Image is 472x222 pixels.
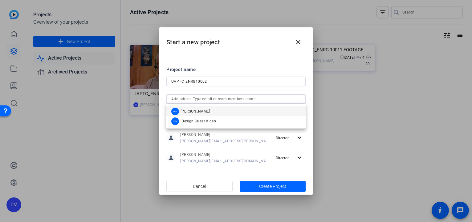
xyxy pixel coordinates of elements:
[180,139,269,144] span: [PERSON_NAME][EMAIL_ADDRESS][PERSON_NAME][DOMAIN_NAME]
[240,181,306,192] button: Create Project
[159,27,313,52] h2: Start a new project
[171,108,179,115] div: BS
[166,133,176,142] mat-icon: person
[180,159,269,164] span: [PERSON_NAME][EMAIL_ADDRESS][DOMAIN_NAME]
[171,78,301,85] input: Enter Project Name
[181,109,210,114] span: [PERSON_NAME]
[259,183,286,190] span: Create Project
[276,156,289,160] span: Director
[166,181,233,192] button: Cancel
[166,66,306,73] div: Project name
[295,154,303,162] mat-icon: expand_more
[181,119,216,124] span: iDesign Guest Video
[171,95,301,103] input: Add others: Type email or team members name
[166,153,176,162] mat-icon: person
[295,134,303,142] mat-icon: expand_more
[295,38,302,46] mat-icon: close
[180,152,269,157] span: [PERSON_NAME]
[180,132,269,137] span: [PERSON_NAME]
[276,136,289,140] span: Director
[171,117,179,125] div: IGV
[273,152,306,163] button: Director
[193,180,206,192] span: Cancel
[273,132,306,143] button: Director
